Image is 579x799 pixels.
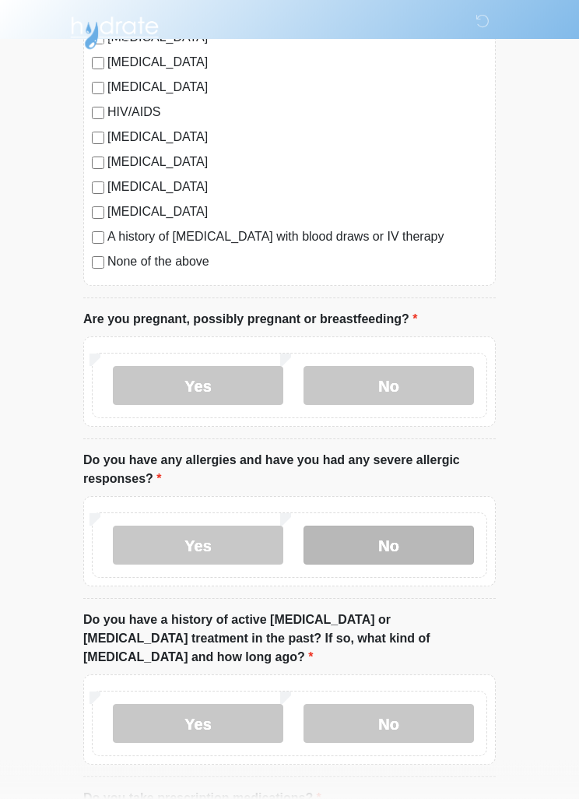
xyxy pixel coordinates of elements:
[107,228,487,247] label: A history of [MEDICAL_DATA] with blood draws or IV therapy
[107,203,487,222] label: [MEDICAL_DATA]
[304,526,474,565] label: No
[113,367,283,406] label: Yes
[92,58,104,70] input: [MEDICAL_DATA]
[92,132,104,145] input: [MEDICAL_DATA]
[107,79,487,97] label: [MEDICAL_DATA]
[92,107,104,120] input: HIV/AIDS
[92,232,104,245] input: A history of [MEDICAL_DATA] with blood draws or IV therapy
[107,54,487,72] label: [MEDICAL_DATA]
[92,83,104,95] input: [MEDICAL_DATA]
[107,178,487,197] label: [MEDICAL_DATA]
[83,452,496,489] label: Do you have any allergies and have you had any severe allergic responses?
[107,253,487,272] label: None of the above
[113,526,283,565] label: Yes
[92,257,104,269] input: None of the above
[107,153,487,172] label: [MEDICAL_DATA]
[92,207,104,220] input: [MEDICAL_DATA]
[304,367,474,406] label: No
[92,182,104,195] input: [MEDICAL_DATA]
[68,12,161,51] img: Hydrate IV Bar - Scottsdale Logo
[107,104,487,122] label: HIV/AIDS
[107,128,487,147] label: [MEDICAL_DATA]
[83,611,496,667] label: Do you have a history of active [MEDICAL_DATA] or [MEDICAL_DATA] treatment in the past? If so, wh...
[113,705,283,744] label: Yes
[83,311,417,329] label: Are you pregnant, possibly pregnant or breastfeeding?
[92,157,104,170] input: [MEDICAL_DATA]
[304,705,474,744] label: No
